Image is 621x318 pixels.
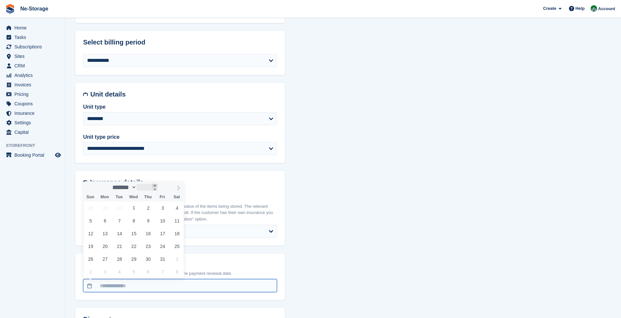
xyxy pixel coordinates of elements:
span: Sites [14,52,54,61]
span: Tasks [14,33,54,42]
h2: Insurance details [90,179,277,186]
img: unit-details-icon-595b0c5c156355b767ba7b61e002efae458ec76ed5ec05730b8e856ff9ea34a9.svg [83,91,88,98]
span: October 17, 2025 [156,227,169,240]
span: Tue [112,195,126,199]
span: October 10, 2025 [156,214,169,227]
span: October 21, 2025 [113,240,126,253]
span: Invoices [14,80,54,89]
span: Fri [155,195,170,199]
span: October 11, 2025 [171,214,183,227]
span: October 3, 2025 [156,202,169,214]
span: Capital [14,128,54,137]
span: October 7, 2025 [113,214,126,227]
a: menu [3,99,62,108]
span: October 30, 2025 [142,253,155,265]
img: insurance-details-icon-731ffda60807649b61249b889ba3c5e2b5c27d34e2e1fb37a309f0fde93ff34a.svg [83,179,87,186]
a: menu [3,118,62,127]
span: November 8, 2025 [171,265,183,278]
span: November 4, 2025 [113,265,126,278]
span: Storefront [6,142,65,149]
input: Year [137,184,157,191]
span: October 18, 2025 [171,227,183,240]
select: Month [110,184,137,191]
a: menu [3,23,62,32]
span: Wed [126,195,141,199]
img: Charlotte Nesbitt [591,5,597,12]
span: October 22, 2025 [127,240,140,253]
span: Sun [83,195,98,199]
span: October 19, 2025 [84,240,97,253]
a: Ne-Storage [18,3,51,14]
span: September 30, 2025 [113,202,126,214]
span: October 29, 2025 [127,253,140,265]
span: October 4, 2025 [171,202,183,214]
span: September 28, 2025 [84,202,97,214]
span: Thu [141,195,155,199]
span: October 25, 2025 [171,240,183,253]
span: Mon [98,195,112,199]
span: Help [575,5,585,12]
span: October 28, 2025 [113,253,126,265]
span: Pricing [14,90,54,99]
a: menu [3,71,62,80]
span: October 1, 2025 [127,202,140,214]
a: menu [3,150,62,160]
span: November 2, 2025 [84,265,97,278]
span: October 2, 2025 [142,202,155,214]
span: October 12, 2025 [84,227,97,240]
span: Settings [14,118,54,127]
label: Unit type price [83,133,277,141]
a: menu [3,42,62,51]
a: menu [3,80,62,89]
a: Preview store [54,151,62,159]
span: October 14, 2025 [113,227,126,240]
span: October 6, 2025 [99,214,111,227]
a: menu [3,90,62,99]
span: November 1, 2025 [171,253,183,265]
span: Create [543,5,556,12]
span: October 15, 2025 [127,227,140,240]
span: October 26, 2025 [84,253,97,265]
span: Booking Portal [14,150,54,160]
span: October 16, 2025 [142,227,155,240]
span: November 5, 2025 [127,265,140,278]
a: menu [3,61,62,70]
h2: Select billing period [83,39,277,46]
label: Unit type [83,103,277,111]
a: menu [3,128,62,137]
span: Insurance [14,109,54,118]
span: October 13, 2025 [99,227,111,240]
span: October 5, 2025 [84,214,97,227]
span: October 24, 2025 [156,240,169,253]
h2: Unit details [90,91,277,98]
span: Analytics [14,71,54,80]
span: October 20, 2025 [99,240,111,253]
span: Coupons [14,99,54,108]
span: Subscriptions [14,42,54,51]
img: stora-icon-8386f47178a22dfd0bd8f6a31ec36ba5ce8667c1dd55bd0f319d3a0aa187defe.svg [5,4,15,14]
span: November 6, 2025 [142,265,155,278]
span: Home [14,23,54,32]
span: October 23, 2025 [142,240,155,253]
span: Account [598,6,615,12]
span: October 27, 2025 [99,253,111,265]
span: Sat [170,195,184,199]
span: CRM [14,61,54,70]
span: November 3, 2025 [99,265,111,278]
span: October 8, 2025 [127,214,140,227]
span: November 7, 2025 [156,265,169,278]
span: October 9, 2025 [142,214,155,227]
span: October 31, 2025 [156,253,169,265]
span: September 29, 2025 [99,202,111,214]
a: menu [3,33,62,42]
a: menu [3,52,62,61]
a: menu [3,109,62,118]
